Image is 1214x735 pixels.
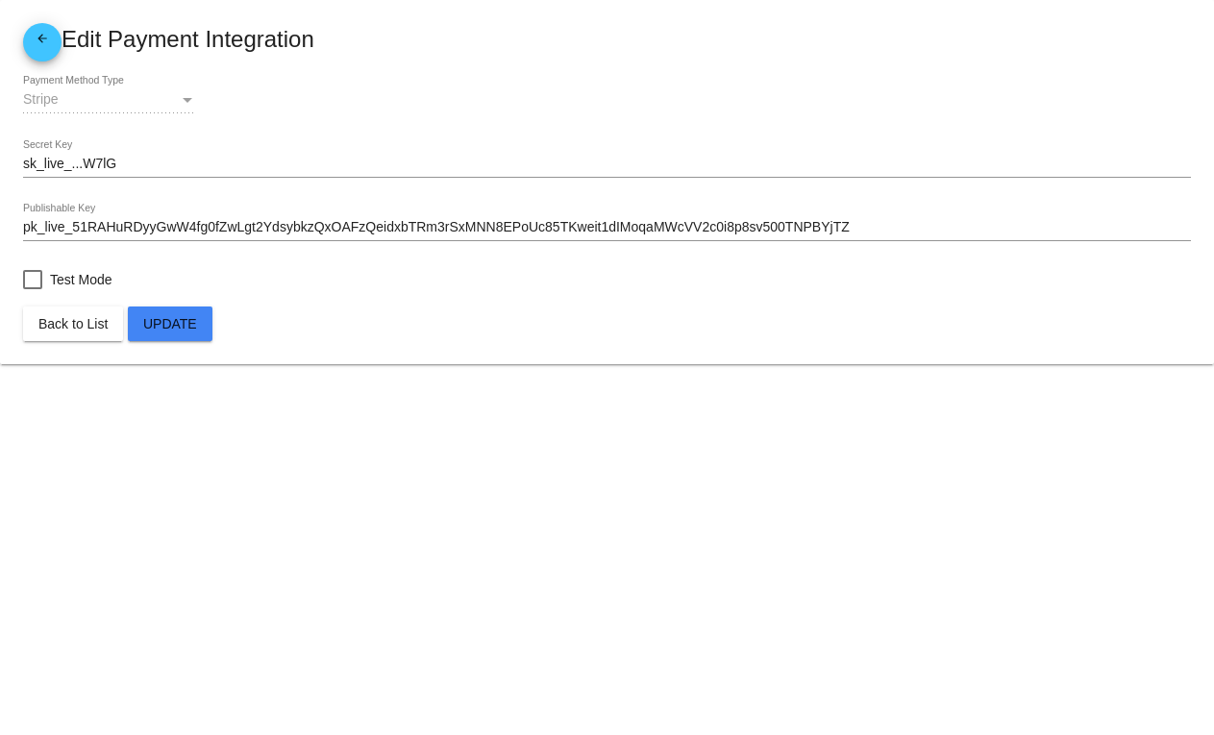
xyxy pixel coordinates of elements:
[23,157,1191,172] input: Secret Key
[23,91,59,107] span: Stripe
[23,306,123,341] button: Back to List
[23,220,1191,235] input: Publishable Key
[128,306,212,341] button: Update
[143,316,197,331] span: Update
[50,268,112,291] span: Test Mode
[38,316,108,331] span: Back to List
[31,32,54,55] mat-icon: arrow_back
[23,23,1191,61] mat-card-title: Edit Payment Integration
[23,92,196,108] mat-select: Payment Method Type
